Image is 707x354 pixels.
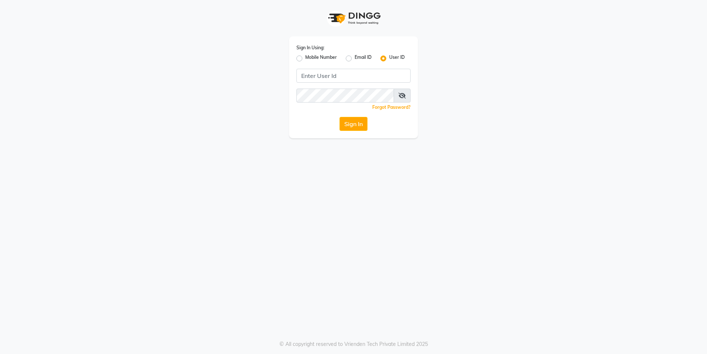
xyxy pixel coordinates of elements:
input: Username [296,89,394,103]
label: User ID [389,54,405,63]
label: Email ID [355,54,372,63]
button: Sign In [340,117,367,131]
label: Mobile Number [305,54,337,63]
label: Sign In Using: [296,44,324,51]
img: logo1.svg [324,7,383,29]
a: Forgot Password? [372,104,411,110]
input: Username [296,69,411,83]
